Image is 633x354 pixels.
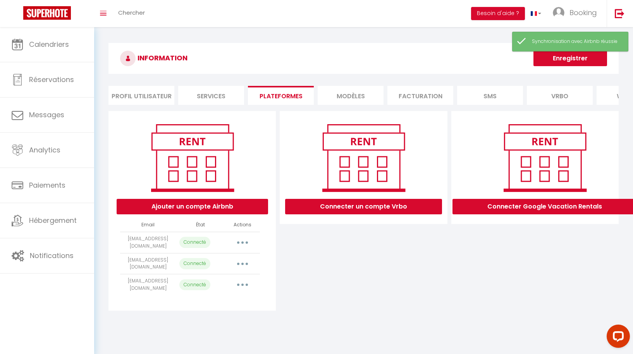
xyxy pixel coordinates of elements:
button: Besoin d'aide ? [471,7,525,20]
span: Réservations [29,75,74,84]
th: État [176,218,225,232]
td: [EMAIL_ADDRESS][DOMAIN_NAME] [120,253,176,274]
span: Analytics [29,145,60,155]
td: [EMAIL_ADDRESS][DOMAIN_NAME] [120,232,176,253]
img: Super Booking [23,6,71,20]
li: Plateformes [248,86,314,105]
span: Hébergement [29,215,77,225]
h3: INFORMATION [108,43,619,74]
span: Chercher [118,9,145,17]
li: Vrbo [527,86,593,105]
span: Messages [29,110,64,120]
button: Ajouter un compte Airbnb [117,199,268,214]
span: Calendriers [29,39,69,49]
img: rent.png [495,121,594,195]
th: Actions [225,218,260,232]
img: logout [615,9,624,18]
img: rent.png [314,121,413,195]
td: [EMAIL_ADDRESS][DOMAIN_NAME] [120,274,176,296]
img: ... [553,7,564,19]
li: Services [178,86,244,105]
button: Enregistrer [533,51,607,66]
div: Synchronisation avec Airbnb réussie [532,38,620,45]
li: Profil Utilisateur [108,86,174,105]
th: Email [120,218,176,232]
img: rent.png [143,121,242,195]
p: Connecté [179,237,210,248]
iframe: LiveChat chat widget [600,322,633,354]
span: Booking [569,8,597,17]
p: Connecté [179,258,210,269]
li: SMS [457,86,523,105]
li: Facturation [387,86,453,105]
p: Connecté [179,279,210,291]
span: Paiements [29,180,65,190]
button: Connecter un compte Vrbo [285,199,442,214]
li: MODÈLES [318,86,384,105]
span: Notifications [30,251,74,260]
